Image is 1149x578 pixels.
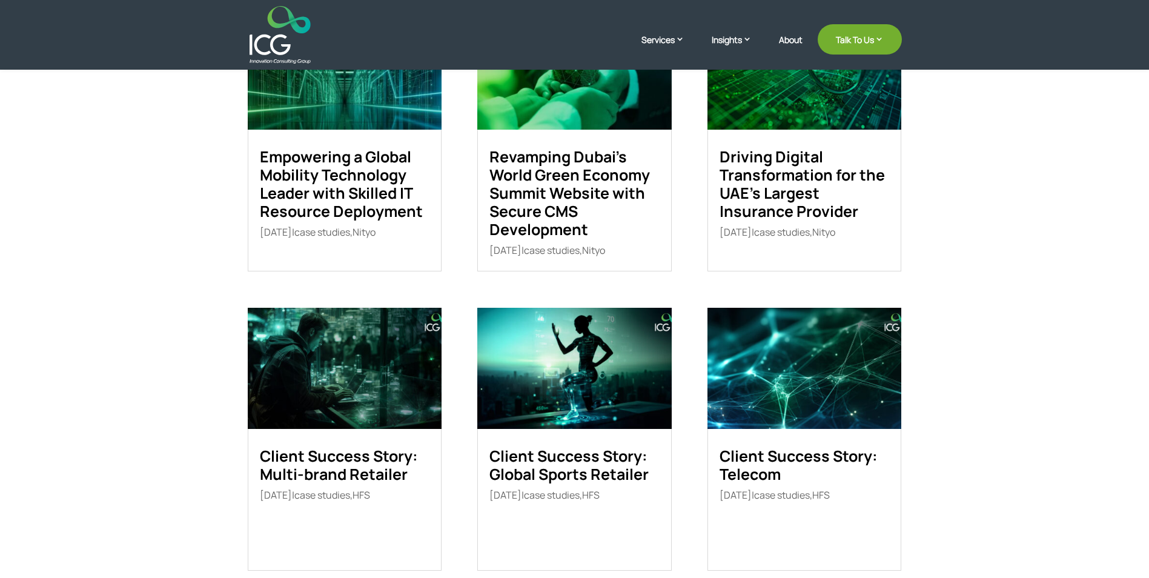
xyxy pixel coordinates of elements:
span: [DATE] [489,488,522,502]
a: Nityo [812,225,835,239]
a: case studies [754,225,810,239]
a: Client Success Story: Global Sports Retailer [489,445,649,485]
a: Nityo [582,244,605,257]
a: case studies [294,488,350,502]
img: Client Success Story: Global Sports Retailer [477,308,671,429]
p: | , [720,227,889,238]
span: [DATE] [720,488,752,502]
a: HFS [582,488,600,502]
p: | , [260,490,429,501]
a: Revamping Dubai’s World Green Economy Summit Website with Secure CMS Development [489,146,650,240]
img: ICG [250,6,311,64]
p: | , [260,227,429,238]
a: Driving Digital Transformation for the UAE’s Largest Insurance Provider [720,146,885,222]
a: case studies [294,225,350,239]
a: Empowering a Global Mobility Technology Leader with Skilled IT Resource Deployment [260,146,423,222]
a: Client Success Story: Multi-brand Retailer [260,445,418,485]
a: case studies [754,488,810,502]
a: Talk To Us [818,24,902,55]
a: About [779,35,803,64]
span: [DATE] [260,225,292,239]
img: Client Success Story: Telecom [707,308,901,429]
span: [DATE] [489,244,522,257]
span: [DATE] [260,488,292,502]
iframe: Chat Widget [947,447,1149,578]
a: HFS [812,488,830,502]
span: [DATE] [720,225,752,239]
a: case studies [524,488,580,502]
p: | , [489,245,659,256]
p: | , [489,490,659,501]
a: Nityo [353,225,376,239]
img: Client Success Story: Multi-brand Retailer [248,308,442,429]
a: HFS [353,488,370,502]
a: case studies [524,244,580,257]
a: Client Success Story: Telecom [720,445,878,485]
a: Insights [712,33,764,64]
a: Services [641,33,697,64]
p: | , [720,490,889,501]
